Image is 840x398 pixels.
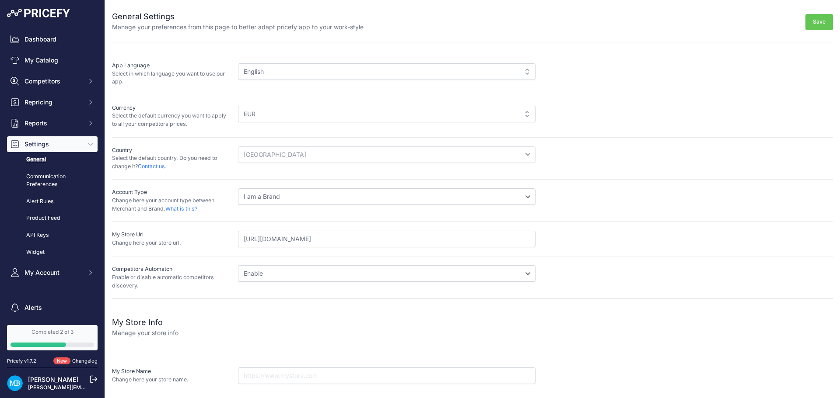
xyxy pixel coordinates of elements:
a: General [7,152,98,167]
button: Save [805,14,833,30]
a: What is this? [165,205,197,212]
button: My Account [7,265,98,280]
p: Competitors Automatch [112,265,231,273]
a: My Catalog [7,52,98,68]
input: https://www.mystore.com [238,367,535,384]
p: Change here your store url. [112,239,231,247]
p: Select in which language you want to use our app. [112,70,231,86]
div: Pricefy v1.7.2 [7,357,36,365]
div: EUR [238,106,535,122]
button: Reports [7,115,98,131]
nav: Sidebar [7,31,98,349]
span: Settings [24,140,82,149]
p: App Language [112,62,231,70]
p: Select the default country. Do you need to change it? [112,154,231,170]
p: Account Type [112,188,231,197]
a: Dashboard [7,31,98,47]
p: Manage your preferences from this page to better adapt pricefy app to your work-style [112,23,364,31]
p: My Store Url [112,231,231,239]
button: Settings [7,136,98,152]
a: Completed 2 of 3 [7,325,98,350]
a: Alerts [7,300,98,315]
a: API Keys [7,228,98,243]
p: Change here your store name. [112,376,231,384]
span: Repricing [24,98,82,107]
p: Change here your account type between Merchant and Brand. [112,197,231,213]
a: Product Feed [7,211,98,226]
input: https://www.mystore.com [238,231,535,247]
button: Competitors [7,73,98,89]
a: Alert Rules [7,194,98,209]
p: Country [112,146,231,155]
p: My Store Name [112,367,231,376]
a: Widget [7,245,98,260]
p: Select the default currency you want to apply to all your competitors prices. [112,112,231,128]
div: English [238,63,535,80]
button: Repricing [7,94,98,110]
p: Manage your store info [112,329,178,337]
span: Reports [24,119,82,128]
div: Completed 2 of 3 [10,329,94,336]
h2: General Settings [112,10,364,23]
a: Communication Preferences [7,169,98,192]
a: Changelog [72,358,98,364]
a: [PERSON_NAME][EMAIL_ADDRESS][DOMAIN_NAME] [28,384,163,391]
span: New [53,357,70,365]
img: Pricefy Logo [7,9,70,17]
p: Currency [112,104,231,112]
a: [PERSON_NAME] [28,376,78,383]
p: Enable or disable automatic competitors discovery. [112,273,231,290]
span: My Account [24,268,82,277]
span: Competitors [24,77,82,86]
h2: My Store Info [112,316,178,329]
a: Contact us. [138,163,167,170]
